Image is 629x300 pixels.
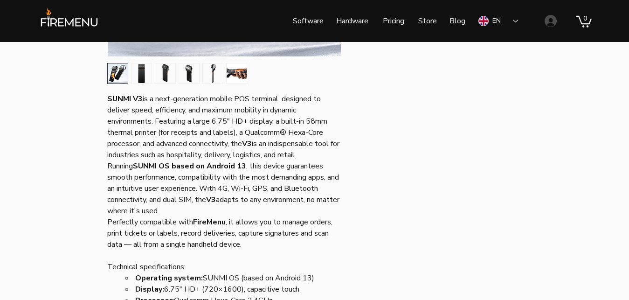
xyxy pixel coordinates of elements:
p: Pricing [378,9,409,33]
div: EN [492,16,501,26]
strong: FireMenu [193,217,226,227]
img: Thumbnail: Mobile POS Sunmi V3 [131,63,152,84]
p: Perfectly compatible with , it allows you to manage orders, print tickets or labels, record deliv... [107,216,340,250]
p: Hardware [332,9,373,33]
strong: SUNMI V3 [107,94,143,104]
div: 6 / 6 [226,63,247,84]
p: is a next-generation mobile POS terminal, designed to deliver speed, efficiency, and maximum mobi... [107,93,340,160]
strong: Display: [135,284,164,294]
nav: Site [208,9,472,33]
button: Thumbnail: Mobile POS Sunmi V3 [179,63,200,84]
a: Cart with 0 items [576,14,592,28]
button: Thumbnail: Mobile POS Sunmi V3 [107,63,128,84]
p: Software [288,9,328,33]
img: Thumbnail: Mobile POS Sunmi V3 [108,63,128,84]
button: Thumbnail: Mobile POS Sunmi V3 [155,63,176,84]
p: Blog [445,9,470,33]
a: Blog [442,9,472,33]
div: 5 / 6 [202,63,223,84]
a: Software [286,9,329,33]
iframe: Wix Chat [585,256,629,300]
button: Thumbnail: Mobile POS Sunmi V3 [131,63,152,84]
img: Thumbnail: Mobile POS Sunmi V3 [155,63,175,84]
strong: V3 [242,139,252,149]
p: Running , this device guarantees smooth performance, compatibility with the most demanding apps, ... [107,160,340,216]
div: 2 / 6 [131,63,152,84]
li: SUNMI OS (based on Android 13) [133,272,340,284]
p: Technical specifications: [107,261,340,272]
strong: Operating system: [135,273,203,283]
a: Store [411,9,442,33]
img: Thumbnail: Mobile POS Sunmi V3 [203,63,223,84]
p: Store [414,9,442,33]
img: English [478,16,489,26]
li: 6.75" HD+ (720×1600), capacitive touch [133,284,340,295]
div: 1 / 6 [107,63,128,84]
strong: SUNMI OS based on Android 13 [133,161,246,171]
button: Thumbnail: Mobile POS Sunmi V3 [202,63,223,84]
img: FireMenu logo [37,7,101,34]
img: Thumbnail: Mobile POS Sunmi V3 [179,63,199,84]
a: Hardware [329,9,375,33]
strong: V3 [206,195,216,205]
div: 3 / 6 [155,63,176,84]
div: Language Selector: English [472,10,525,32]
text: 0 [583,14,587,22]
a: Pricing [375,9,411,33]
img: Thumbnail: Mobile POS Sunmi V3 [227,63,247,84]
div: 4 / 6 [179,63,200,84]
button: Thumbnail: Mobile POS Sunmi V3 [226,63,247,84]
